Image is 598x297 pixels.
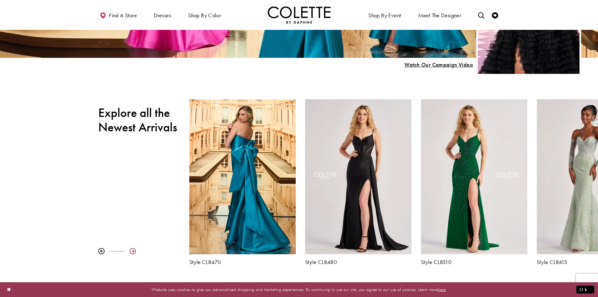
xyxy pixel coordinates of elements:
img: Colette by Daphne [268,6,331,24]
a: Find a store [98,6,138,24]
div: Colette by Daphne Style No. CL8480 [300,95,416,270]
h2: Explore all the Newest Arrivals [98,106,180,135]
div: Colette by Daphne Style No. CL8510 [416,95,532,270]
a: Visit Home Page [268,6,331,24]
button: Submit Dialog [576,286,594,294]
a: Check Wishlist [490,6,500,24]
a: Meet the designer [417,6,463,24]
p: Website uses cookies to give you personalized shopping and marketing experiences. By continuing t... [45,285,553,294]
span: Find a store [109,12,137,19]
div: Colette by Daphne Style No. CL8470 [185,95,300,270]
span: Shop By Event [368,12,401,19]
a: Style CL8470 [189,259,296,265]
a: Style CL8480 [305,259,412,265]
a: here [438,286,446,293]
span: Meet the designer [418,12,461,19]
a: Toggle search [477,6,486,24]
span: Play Slide #15 Video [404,62,473,68]
span: Dresses [152,6,173,24]
span: Shop by color [188,12,221,19]
a: Style CL8510 [421,259,527,265]
button: Close Dialog [4,284,14,295]
a: Visit Colette by Daphne Style No. CL8510 Page [421,99,527,254]
a: Visit Colette by Daphne Style No. CL8480 Page [305,99,412,254]
a: Visit Colette by Daphne Style No. CL8470 Page [189,99,296,254]
span: Shop by color [186,6,223,24]
span: Shop By Event [367,6,402,24]
span: Dresses [154,12,171,19]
